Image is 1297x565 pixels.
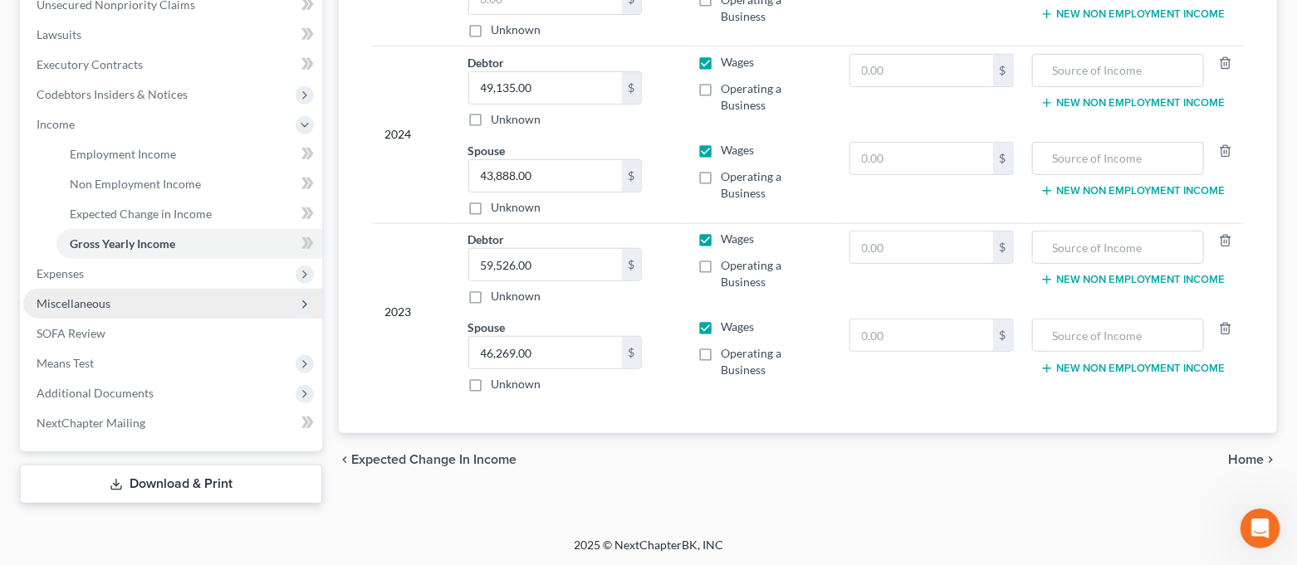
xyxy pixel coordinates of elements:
[70,177,201,191] span: Non Employment Income
[1040,273,1226,286] button: New Non Employment Income
[291,7,321,37] div: Close
[492,376,541,392] label: Unknown
[385,54,442,216] div: 2024
[1040,7,1226,21] button: New Non Employment Income
[1041,319,1196,351] input: Source of Income
[622,337,642,368] div: $
[468,54,505,71] label: Debtor
[27,262,259,327] div: We encourage you to use the to answer any questions and we will respond to any unanswered inquiri...
[492,288,541,304] label: Unknown
[70,236,175,251] span: Gross Yearly Income
[469,337,622,368] input: 0.00
[1041,55,1196,86] input: Source of Income
[993,231,1013,263] div: $
[285,431,311,458] button: Send a message…
[37,266,84,280] span: Expenses
[469,249,622,280] input: 0.00
[352,453,517,466] span: Expected Change in Income
[41,173,85,187] b: [DATE]
[11,7,42,38] button: go back
[37,296,110,310] span: Miscellaneous
[56,139,322,169] a: Employment Income
[27,140,259,254] div: In observance of the NextChapter team will be out of office on . Our team will be unavailable for...
[721,319,754,334] span: Wages
[56,169,322,199] a: Non Employment Income
[1040,362,1226,375] button: New Non Employment Income
[1228,453,1277,466] button: Home chevron_right
[492,199,541,216] label: Unknown
[26,438,39,451] button: Emoji picker
[850,55,993,86] input: 0.00
[79,438,92,451] button: Upload attachment
[468,142,506,159] label: Spouse
[56,229,322,259] a: Gross Yearly Income
[23,50,322,80] a: Executory Contracts
[850,231,993,263] input: 0.00
[70,147,176,161] span: Employment Income
[850,319,993,351] input: 0.00
[492,22,541,38] label: Unknown
[14,403,318,431] textarea: Message…
[469,160,622,192] input: 0.00
[993,55,1013,86] div: $
[37,117,75,131] span: Income
[260,7,291,38] button: Home
[993,319,1013,351] div: $
[385,231,442,392] div: 2023
[13,130,319,374] div: Emma says…
[105,438,119,451] button: Start recording
[721,231,754,246] span: Wages
[81,21,199,37] p: Active in the last 15m
[27,341,157,351] div: [PERSON_NAME] • [DATE]
[27,263,224,293] a: Help Center
[1228,453,1264,466] span: Home
[52,438,66,451] button: Gif picker
[37,416,145,430] span: NextChapter Mailing
[37,57,143,71] span: Executory Contracts
[70,207,212,221] span: Expected Change in Income
[47,9,74,36] img: Profile image for Emma
[339,453,352,466] i: chevron_left
[339,453,517,466] button: chevron_left Expected Change in Income
[721,258,781,289] span: Operating a Business
[993,143,1013,174] div: $
[23,408,322,438] a: NextChapter Mailing
[37,27,81,41] span: Lawsuits
[492,111,541,128] label: Unknown
[721,143,754,157] span: Wages
[23,20,322,50] a: Lawsuits
[1041,231,1196,263] input: Source of Income
[13,130,272,338] div: In observance of[DATE],the NextChapter team will be out of office on[DATE]. Our team will be unav...
[37,356,94,370] span: Means Test
[1040,184,1226,197] button: New Non Employment Income
[124,141,173,154] b: [DATE],
[721,55,754,69] span: Wages
[1040,96,1226,110] button: New Non Employment Income
[468,231,505,248] label: Debtor
[20,465,322,504] a: Download & Print
[41,239,85,252] b: [DATE]
[1241,509,1280,548] iframe: Intercom live chat
[622,72,642,104] div: $
[622,249,642,280] div: $
[81,8,188,21] h1: [PERSON_NAME]
[622,160,642,192] div: $
[1264,453,1277,466] i: chevron_right
[721,346,781,377] span: Operating a Business
[721,169,781,200] span: Operating a Business
[56,199,322,229] a: Expected Change in Income
[37,326,105,340] span: SOFA Review
[1041,143,1196,174] input: Source of Income
[468,319,506,336] label: Spouse
[23,319,322,348] a: SOFA Review
[721,81,781,112] span: Operating a Business
[469,72,622,104] input: 0.00
[37,386,154,400] span: Additional Documents
[850,143,993,174] input: 0.00
[37,87,188,101] span: Codebtors Insiders & Notices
